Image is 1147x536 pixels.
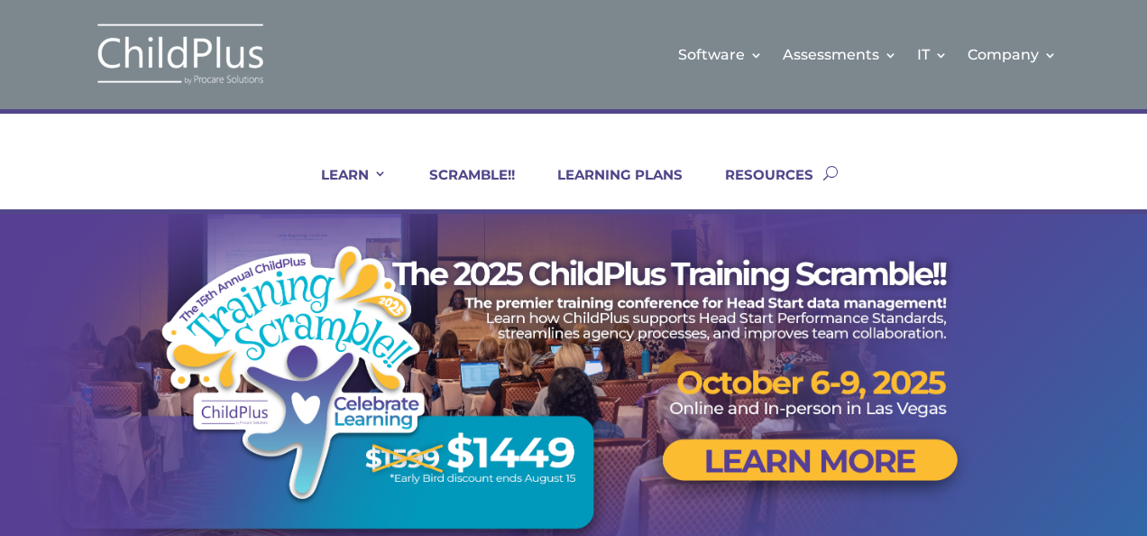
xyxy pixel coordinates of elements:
[917,18,948,91] a: IT
[968,18,1057,91] a: Company
[298,166,387,209] a: LEARN
[535,166,683,209] a: LEARNING PLANS
[678,18,763,91] a: Software
[783,18,897,91] a: Assessments
[702,166,813,209] a: RESOURCES
[407,166,515,209] a: SCRAMBLE!!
